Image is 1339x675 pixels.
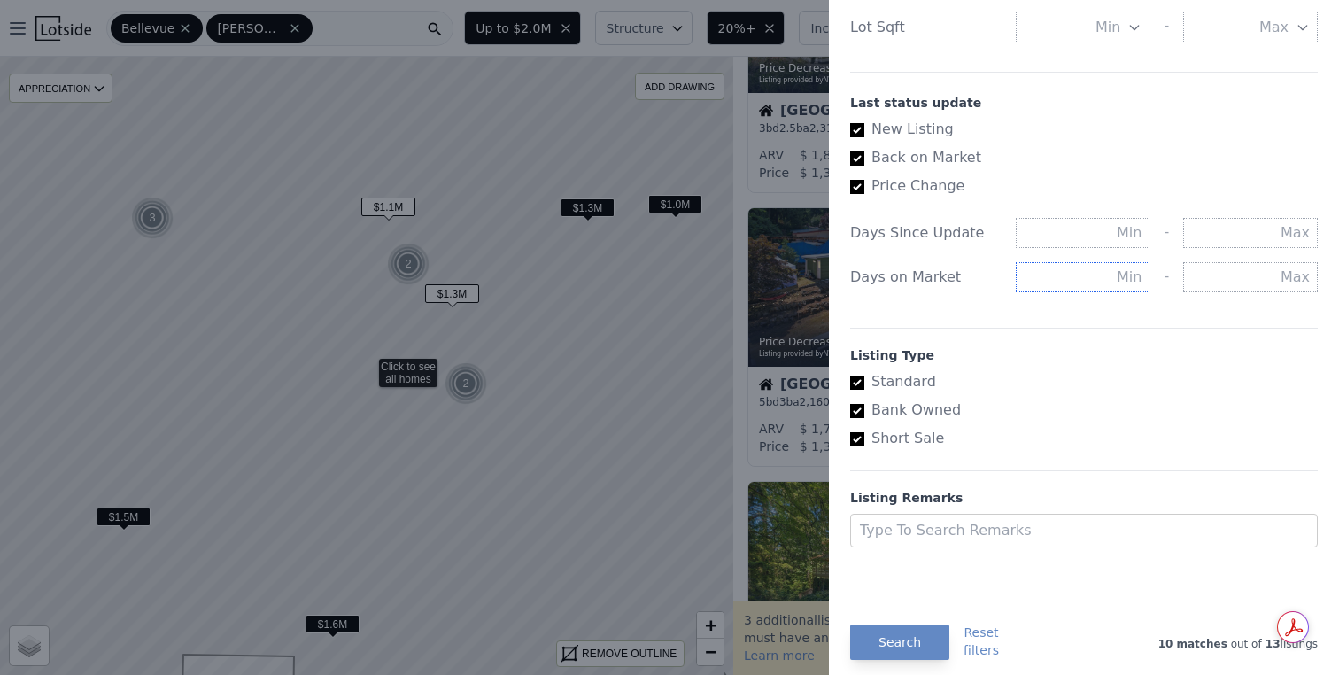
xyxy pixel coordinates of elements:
[850,175,1304,197] label: Price Change
[850,376,864,390] input: Standard
[1183,262,1318,292] input: Max
[1095,17,1120,38] span: Min
[1158,638,1227,650] span: 10 matches
[999,633,1318,651] div: out of listings
[1164,218,1169,248] div: -
[1016,12,1150,43] button: Min
[850,404,864,418] input: Bank Owned
[850,119,1304,140] label: New Listing
[1016,218,1150,248] input: Min
[850,489,1318,507] div: Listing Remarks
[850,123,864,137] input: New Listing
[964,624,999,659] button: Resetfilters
[1183,218,1318,248] input: Max
[850,180,864,194] input: Price Change
[850,371,1304,392] label: Standard
[850,428,1304,449] label: Short Sale
[850,94,1318,112] div: Last status update
[850,625,949,660] button: Search
[1259,17,1289,38] span: Max
[850,147,1304,168] label: Back on Market
[850,151,864,166] input: Back on Market
[1183,12,1318,43] button: Max
[850,222,1002,244] div: Days Since Update
[850,400,1304,421] label: Bank Owned
[850,432,864,446] input: Short Sale
[850,346,1318,364] div: Listing Type
[1164,12,1169,43] div: -
[1016,262,1150,292] input: Min
[850,267,1002,288] div: Days on Market
[850,17,1002,38] div: Lot Sqft
[1164,262,1169,292] div: -
[1262,638,1281,650] span: 13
